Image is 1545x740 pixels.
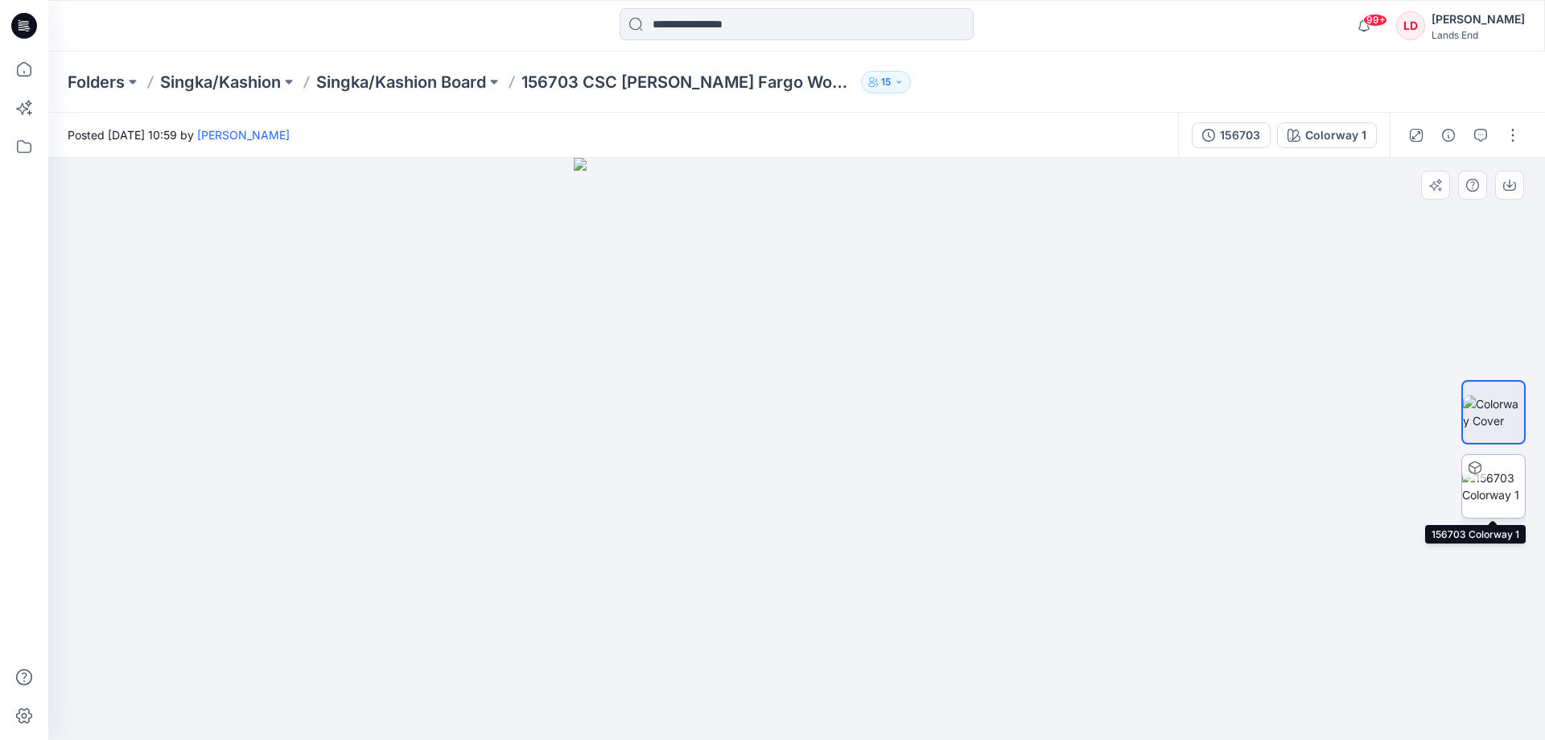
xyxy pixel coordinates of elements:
p: 156703 CSC [PERSON_NAME] Fargo Women's Knit LS Peplum Top [521,71,855,93]
img: eyJhbGciOiJIUzI1NiIsImtpZCI6IjAiLCJzbHQiOiJzZXMiLCJ0eXAiOiJKV1QifQ.eyJkYXRhIjp7InR5cGUiOiJzdG9yYW... [574,158,1019,740]
div: [PERSON_NAME] [1432,10,1525,29]
button: Details [1436,122,1461,148]
div: Colorway 1 [1305,126,1366,144]
a: Folders [68,71,125,93]
a: [PERSON_NAME] [197,128,290,142]
img: Colorway Cover [1463,395,1524,429]
button: Colorway 1 [1277,122,1377,148]
div: 156703 [1220,126,1260,144]
p: 15 [881,73,891,91]
div: Lands End [1432,29,1525,41]
div: LD [1396,11,1425,40]
a: Singka/Kashion Board [316,71,486,93]
span: 99+ [1363,14,1387,27]
button: 15 [861,71,911,93]
a: Singka/Kashion [160,71,281,93]
button: 156703 [1192,122,1271,148]
span: Posted [DATE] 10:59 by [68,126,290,143]
img: 156703 Colorway 1 [1462,469,1525,503]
